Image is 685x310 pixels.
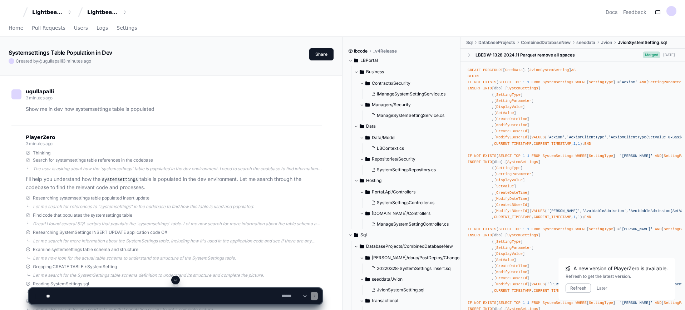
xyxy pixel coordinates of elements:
a: Pull Requests [32,20,65,36]
span: SystemSettings [507,233,538,237]
div: Let me search for more information about the SystemSettings table, including how it's used in the... [33,238,322,244]
span: NOT [474,227,481,231]
div: Let me now look for the actual table schema to understand the structure of the SystemSettings table. [33,255,322,261]
span: SELECT [498,154,512,158]
span: CURRENT_TIMESTAMP [534,142,571,146]
span: INTO [483,160,492,164]
span: SettingType [589,227,613,231]
div: Lightbeam Health [32,9,63,16]
span: 1 [523,227,525,231]
span: SetValue [496,258,514,262]
button: Lightbeam Health [29,6,75,19]
button: Later [597,285,607,291]
span: Created by [16,58,91,64]
button: ManageSystemSettingController.cs [368,219,451,229]
button: Contracts/Security [360,78,455,89]
button: Data/Model [360,132,455,143]
span: CURRENT_TIMESTAMP [494,142,532,146]
button: Portal.Api/Controllers [360,186,455,198]
span: Home [9,26,23,30]
span: Hosting [366,178,381,183]
span: [PERSON_NAME]/dbup/PostDeploy/ChangeScripts [372,255,467,261]
span: INTO [483,86,492,90]
button: Managers/Security [360,99,455,110]
span: 1 [578,215,580,219]
app-text-character-animate: Systemsettings Table Population in Dev [9,49,112,56]
span: SettingParameter [496,99,532,103]
span: SystemSettings [543,227,573,231]
svg: Directory [354,56,358,65]
span: '[PERSON_NAME]' [620,154,652,158]
span: 'Acxiom' [547,135,565,139]
button: seeddata/Jvion [360,274,467,285]
span: JvionSystemSetting [529,68,569,72]
span: Repositories/Security [372,156,415,162]
span: PlayerZero [26,135,55,139]
span: AS [571,68,576,72]
span: LBPortal [360,58,378,63]
svg: Directory [354,231,358,239]
svg: Directory [360,242,364,251]
span: SystemSettings [543,80,573,84]
svg: Directory [360,176,364,185]
span: Contracts/Security [372,80,410,86]
span: DisplayValue [496,105,523,109]
span: ugullapalli [26,89,54,94]
span: 'AvoidableAdmission' [582,209,626,213]
span: SettingParameter [496,246,532,250]
button: IManageSystemSettingService.cs [368,89,451,99]
svg: Directory [365,209,370,218]
span: 'AcxiomClientType' [567,135,606,139]
div: Great! I found several SQL scripts that populate the `systemsettings` table. Let me now search fo... [33,221,322,227]
span: INSERT [468,233,481,237]
span: CURRENT_TIMESTAMP [494,215,532,219]
span: ugullapalli [43,58,63,64]
svg: Directory [365,188,370,196]
span: SELECT [498,227,512,231]
span: NOT [474,80,481,84]
button: Data [354,120,455,132]
button: Business [354,66,455,78]
span: TOP [514,154,520,158]
button: Hosting [354,175,455,186]
span: SystemSettings [507,86,538,90]
span: SettingType [496,166,521,170]
button: Refresh [566,284,591,293]
span: SettingType [589,154,613,158]
span: Search for systemsettings table references in the codebase [33,157,153,163]
button: Feedback [623,9,646,16]
span: _v4Release [373,48,397,54]
span: 1 [578,142,580,146]
span: Portal.Api/Controllers [372,189,415,195]
button: [PERSON_NAME]/dbup/PostDeploy/ChangeScripts [360,252,467,264]
span: 1 [523,154,525,158]
span: ModifyLBUserId [496,135,527,139]
div: Let me search for the SystemSettings table schema definition to understand its structure and comp... [33,272,322,278]
span: 'Acxiom' [620,80,637,84]
span: [DOMAIN_NAME]/Controllers [372,211,430,216]
span: 1 [527,80,529,84]
div: Refresh to get the latest version. [566,274,668,279]
span: JvionSystemSetting.sql [618,40,667,45]
span: WHERE [576,80,587,84]
span: ModifyDateTime [496,197,527,201]
span: Business [366,69,384,75]
span: NOT [474,154,481,158]
span: SELECT [498,80,512,84]
span: CURRENT_TIMESTAMP [534,215,571,219]
div: Lightbeam Health Solutions [87,9,118,16]
span: Settings [117,26,137,30]
span: CREATE [468,68,481,72]
button: Lightbeam Health Solutions [84,6,130,19]
span: Managers/Security [372,102,411,108]
span: lbcode [354,48,368,54]
p: I'll help you understand how the table is populated in the dev environment. Let me search through... [26,175,322,192]
span: WHERE [576,227,587,231]
span: EXISTS [483,154,496,158]
span: SetValue [496,184,514,188]
span: DisplayValue [496,252,523,256]
span: CreateLBUserId [496,203,527,207]
span: ModifyLBUserId [496,209,527,213]
span: CombinedDatabaseNew [521,40,571,45]
a: Users [74,20,88,36]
